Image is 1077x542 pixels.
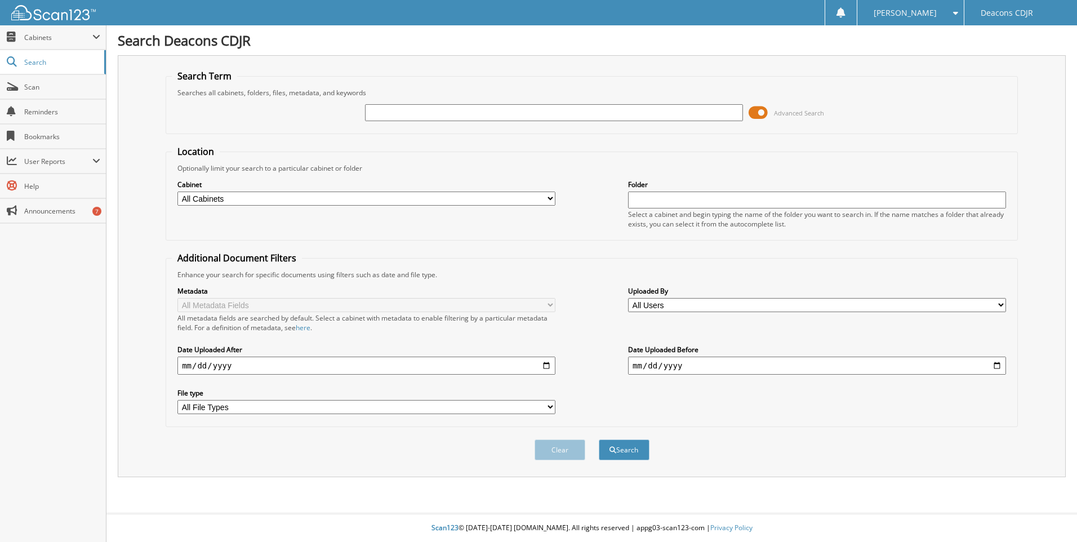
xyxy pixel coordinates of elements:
input: end [628,357,1006,375]
button: Clear [535,439,585,460]
span: Announcements [24,206,100,216]
span: Search [24,57,99,67]
label: Uploaded By [628,286,1006,296]
span: Scan [24,82,100,92]
legend: Search Term [172,70,237,82]
div: 7 [92,207,101,216]
span: Help [24,181,100,191]
span: Cabinets [24,33,92,42]
label: Date Uploaded Before [628,345,1006,354]
legend: Location [172,145,220,158]
div: Select a cabinet and begin typing the name of the folder you want to search in. If the name match... [628,210,1006,229]
div: © [DATE]-[DATE] [DOMAIN_NAME]. All rights reserved | appg03-scan123-com | [106,514,1077,542]
span: Deacons CDJR [981,10,1033,16]
span: User Reports [24,157,92,166]
input: start [177,357,555,375]
label: Metadata [177,286,555,296]
label: File type [177,388,555,398]
span: Bookmarks [24,132,100,141]
label: Folder [628,180,1006,189]
span: Scan123 [431,523,459,532]
div: All metadata fields are searched by default. Select a cabinet with metadata to enable filtering b... [177,313,555,332]
h1: Search Deacons CDJR [118,31,1066,50]
span: Reminders [24,107,100,117]
iframe: Chat Widget [1021,488,1077,542]
div: Searches all cabinets, folders, files, metadata, and keywords [172,88,1012,97]
span: [PERSON_NAME] [874,10,937,16]
legend: Additional Document Filters [172,252,302,264]
img: scan123-logo-white.svg [11,5,96,20]
div: Enhance your search for specific documents using filters such as date and file type. [172,270,1012,279]
label: Cabinet [177,180,555,189]
div: Optionally limit your search to a particular cabinet or folder [172,163,1012,173]
button: Search [599,439,649,460]
span: Advanced Search [774,109,824,117]
a: here [296,323,310,332]
a: Privacy Policy [710,523,753,532]
label: Date Uploaded After [177,345,555,354]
